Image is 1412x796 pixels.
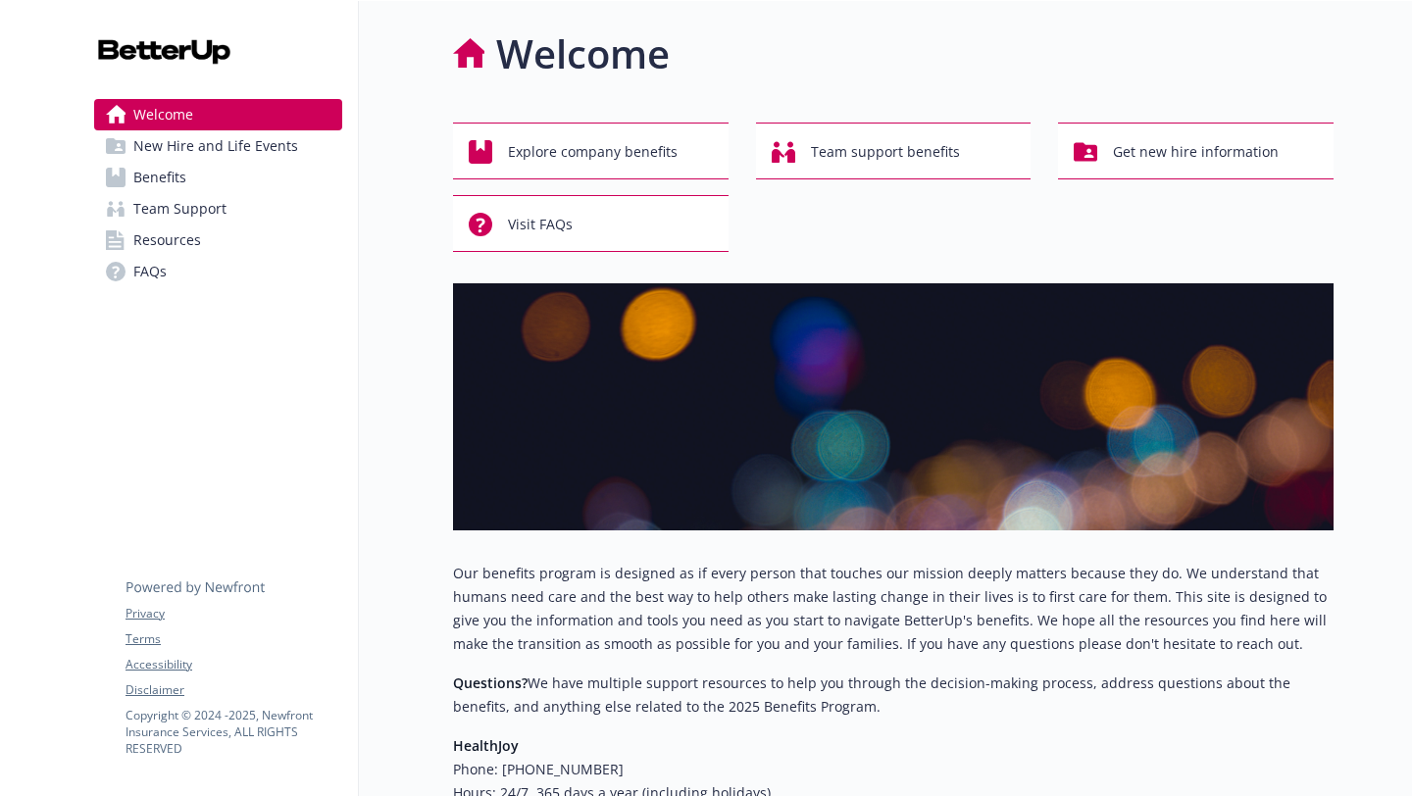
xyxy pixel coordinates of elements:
[133,162,186,193] span: Benefits
[1058,123,1334,179] button: Get new hire information
[126,707,341,757] p: Copyright © 2024 - 2025 , Newfront Insurance Services, ALL RIGHTS RESERVED
[133,130,298,162] span: New Hire and Life Events
[453,283,1334,530] img: overview page banner
[133,99,193,130] span: Welcome
[453,672,1334,719] p: We have multiple support resources to help you through the decision-making process, address quest...
[508,133,678,171] span: Explore company benefits
[453,123,729,179] button: Explore company benefits
[94,130,342,162] a: New Hire and Life Events
[94,256,342,287] a: FAQs
[453,562,1334,656] p: Our benefits program is designed as if every person that touches our mission deeply matters becau...
[453,195,729,252] button: Visit FAQs
[496,25,670,83] h1: Welcome
[811,133,960,171] span: Team support benefits
[126,630,341,648] a: Terms
[126,605,341,622] a: Privacy
[126,681,341,699] a: Disclaimer
[94,99,342,130] a: Welcome
[94,162,342,193] a: Benefits
[94,193,342,224] a: Team Support
[126,656,341,673] a: Accessibility
[453,673,528,692] strong: Questions?
[453,758,1334,781] h6: Phone: [PHONE_NUMBER]
[133,193,227,224] span: Team Support
[1113,133,1279,171] span: Get new hire information
[756,123,1032,179] button: Team support benefits
[133,256,167,287] span: FAQs
[94,224,342,256] a: Resources
[133,224,201,256] span: Resources
[453,736,519,755] strong: HealthJoy
[508,206,573,243] span: Visit FAQs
